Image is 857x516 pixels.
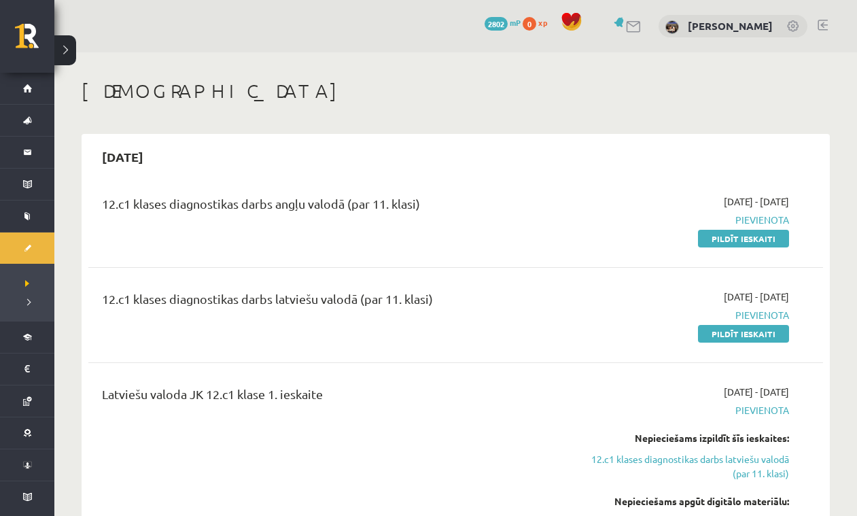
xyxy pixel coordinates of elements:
div: Latviešu valoda JK 12.c1 klase 1. ieskaite [102,385,553,410]
span: [DATE] - [DATE] [724,290,789,304]
h1: [DEMOGRAPHIC_DATA] [82,80,830,103]
a: 12.c1 klases diagnostikas darbs latviešu valodā (par 11. klasi) [574,452,789,481]
span: [DATE] - [DATE] [724,385,789,399]
div: 12.c1 klases diagnostikas darbs angļu valodā (par 11. klasi) [102,194,553,220]
div: Nepieciešams izpildīt šīs ieskaites: [574,431,789,445]
span: Pievienota [574,403,789,417]
a: [PERSON_NAME] [688,19,773,33]
a: 0 xp [523,17,554,28]
img: Nadežda Ambraževiča [665,20,679,34]
span: xp [538,17,547,28]
span: Pievienota [574,308,789,322]
a: 2802 mP [485,17,521,28]
span: 2802 [485,17,508,31]
div: 12.c1 klases diagnostikas darbs latviešu valodā (par 11. klasi) [102,290,553,315]
a: Pildīt ieskaiti [698,230,789,247]
span: 0 [523,17,536,31]
a: Rīgas 1. Tālmācības vidusskola [15,24,54,58]
h2: [DATE] [88,141,157,173]
span: mP [510,17,521,28]
a: Pildīt ieskaiti [698,325,789,343]
span: [DATE] - [DATE] [724,194,789,209]
span: Pievienota [574,213,789,227]
div: Nepieciešams apgūt digitālo materiālu: [574,494,789,509]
